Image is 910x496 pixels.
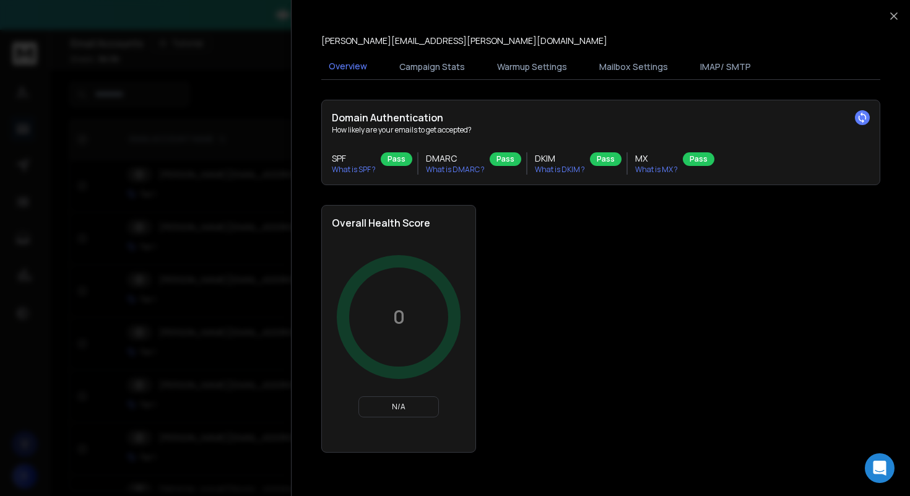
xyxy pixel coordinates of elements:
div: Open Intercom Messenger [865,453,895,483]
p: [PERSON_NAME][EMAIL_ADDRESS][PERSON_NAME][DOMAIN_NAME] [321,35,607,47]
div: Pass [590,152,622,166]
p: What is MX ? [635,165,678,175]
p: What is DKIM ? [535,165,585,175]
div: Pass [490,152,521,166]
button: Overview [321,53,375,81]
p: How likely are your emails to get accepted? [332,125,870,135]
div: Pass [683,152,714,166]
h2: Domain Authentication [332,110,870,125]
button: Campaign Stats [392,53,472,80]
button: Warmup Settings [490,53,574,80]
h2: Overall Health Score [332,215,466,230]
p: N/A [364,402,433,412]
p: 0 [393,306,405,328]
h3: MX [635,152,678,165]
p: What is DMARC ? [426,165,485,175]
p: What is SPF ? [332,165,376,175]
h3: DMARC [426,152,485,165]
h3: SPF [332,152,376,165]
div: Pass [381,152,412,166]
h3: DKIM [535,152,585,165]
button: IMAP/ SMTP [693,53,758,80]
button: Mailbox Settings [592,53,675,80]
